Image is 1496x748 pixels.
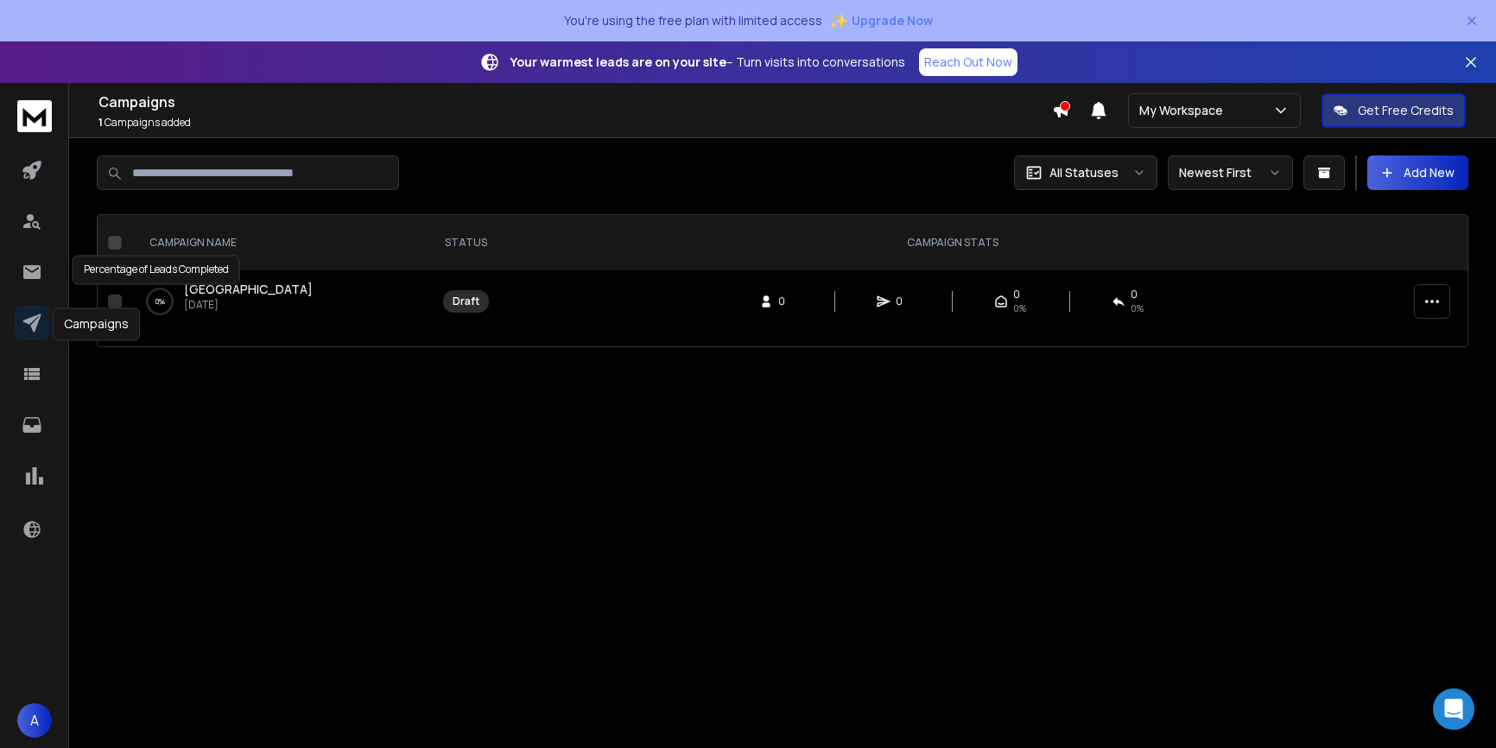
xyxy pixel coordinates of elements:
p: Campaigns added [98,116,1052,130]
h1: Campaigns [98,92,1052,112]
span: 0 [896,295,913,308]
strong: Your warmest leads are on your site [510,54,726,70]
span: [GEOGRAPHIC_DATA] [184,281,313,297]
span: 0 [778,295,796,308]
p: All Statuses [1049,164,1119,181]
button: ✨Upgrade Now [829,3,933,38]
div: Campaigns [53,307,140,340]
p: My Workspace [1139,102,1230,119]
p: 0 % [155,293,165,310]
p: Get Free Credits [1358,102,1454,119]
div: Open Intercom Messenger [1433,688,1474,730]
p: You're using the free plan with limited access [564,12,822,29]
a: [GEOGRAPHIC_DATA] [184,281,313,298]
p: Reach Out Now [924,54,1012,71]
div: Draft [453,295,479,308]
img: logo [17,100,52,132]
span: 0% [1013,301,1026,315]
p: [DATE] [184,298,313,312]
th: STATUS [431,215,501,270]
span: Upgrade Now [852,12,933,29]
th: CAMPAIGN NAME [129,215,431,270]
td: 0%[GEOGRAPHIC_DATA][DATE] [129,270,431,333]
span: 0% [1131,301,1144,315]
span: 0 [1131,288,1138,301]
button: Add New [1367,155,1468,190]
button: Newest First [1168,155,1293,190]
a: Reach Out Now [919,48,1017,76]
th: CAMPAIGN STATS [501,215,1404,270]
span: ✨ [829,9,848,33]
span: 0 [1013,288,1020,301]
button: Get Free Credits [1322,93,1466,128]
p: – Turn visits into conversations [510,54,905,71]
span: 1 [98,115,103,130]
button: A [17,703,52,738]
div: Percentage of Leads Completed [73,255,240,284]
